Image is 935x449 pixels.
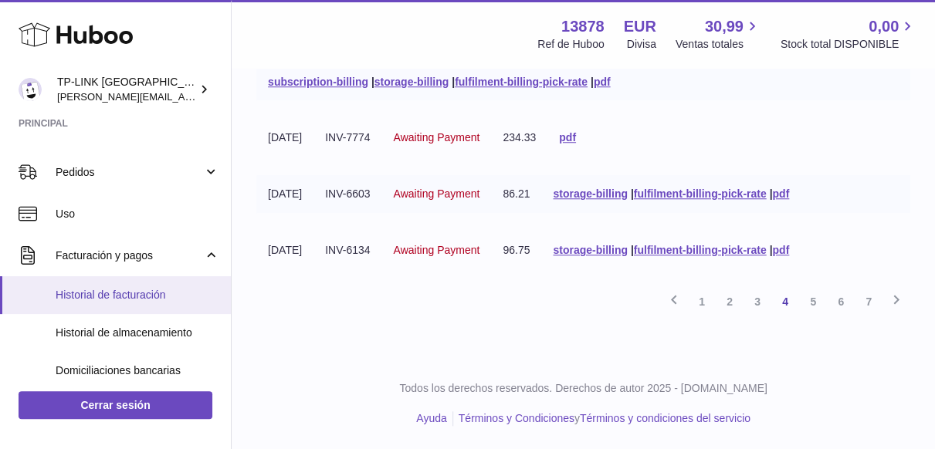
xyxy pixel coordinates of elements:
[634,187,767,200] a: fulfilment-billing-pick-rate
[781,37,916,52] span: Stock total DISPONIBLE
[56,288,219,302] span: Historial de facturación
[393,131,479,143] span: Awaiting Payment
[459,412,574,424] a: Términos y Condiciones
[627,37,656,52] div: Divisa
[624,16,656,37] strong: EUR
[869,16,899,37] span: 0,00
[772,244,789,256] a: pdf
[56,165,203,180] span: Pedidos
[244,381,923,396] p: Todos los derechos reservados. Derechos de autor 2025 - [DOMAIN_NAME]
[631,244,634,256] span: |
[455,76,588,88] a: fulfilment-billing-pick-rate
[374,76,449,88] a: storage-billing
[705,16,744,37] span: 30,99
[716,288,744,316] a: 2
[256,231,313,269] td: [DATE]
[537,37,604,52] div: Ref de Huboo
[56,248,203,263] span: Facturación y pagos
[676,16,761,52] a: 30,99 Ventas totales
[561,16,605,37] strong: 13878
[634,244,767,256] a: fulfilment-billing-pick-rate
[781,16,916,52] a: 0,00 Stock total DISPONIBLE
[268,76,368,88] a: subscription-billing
[491,231,541,269] td: 96.75
[56,363,219,378] span: Domiciliaciones bancarias
[416,412,446,424] a: Ayuda
[769,244,772,256] span: |
[371,76,374,88] span: |
[688,288,716,316] a: 1
[553,244,627,256] a: storage-billing
[553,187,627,200] a: storage-billing
[57,90,310,103] span: [PERSON_NAME][EMAIL_ADDRESS][DOMAIN_NAME]
[453,411,750,426] li: y
[19,78,42,101] img: celia.yan@tp-link.com
[256,119,313,157] td: [DATE]
[827,288,855,316] a: 6
[772,187,789,200] a: pdf
[256,175,313,213] td: [DATE]
[855,288,882,316] a: 7
[313,175,381,213] td: INV-6603
[19,391,212,419] a: Cerrar sesión
[676,37,761,52] span: Ventas totales
[631,187,634,200] span: |
[57,75,196,104] div: TP-LINK [GEOGRAPHIC_DATA], SOCIEDAD LIMITADA
[799,288,827,316] a: 5
[393,244,479,256] span: Awaiting Payment
[769,187,772,200] span: |
[313,119,381,157] td: INV-7774
[491,119,547,157] td: 234.33
[56,207,219,221] span: Uso
[491,175,541,213] td: 86.21
[559,131,576,143] a: pdf
[580,412,750,424] a: Términos y condiciones del servicio
[744,288,771,316] a: 3
[591,76,594,88] span: |
[452,76,455,88] span: |
[393,187,479,200] span: Awaiting Payment
[56,326,219,340] span: Historial de almacenamiento
[771,288,799,316] a: 4
[594,76,611,88] a: pdf
[313,231,381,269] td: INV-6134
